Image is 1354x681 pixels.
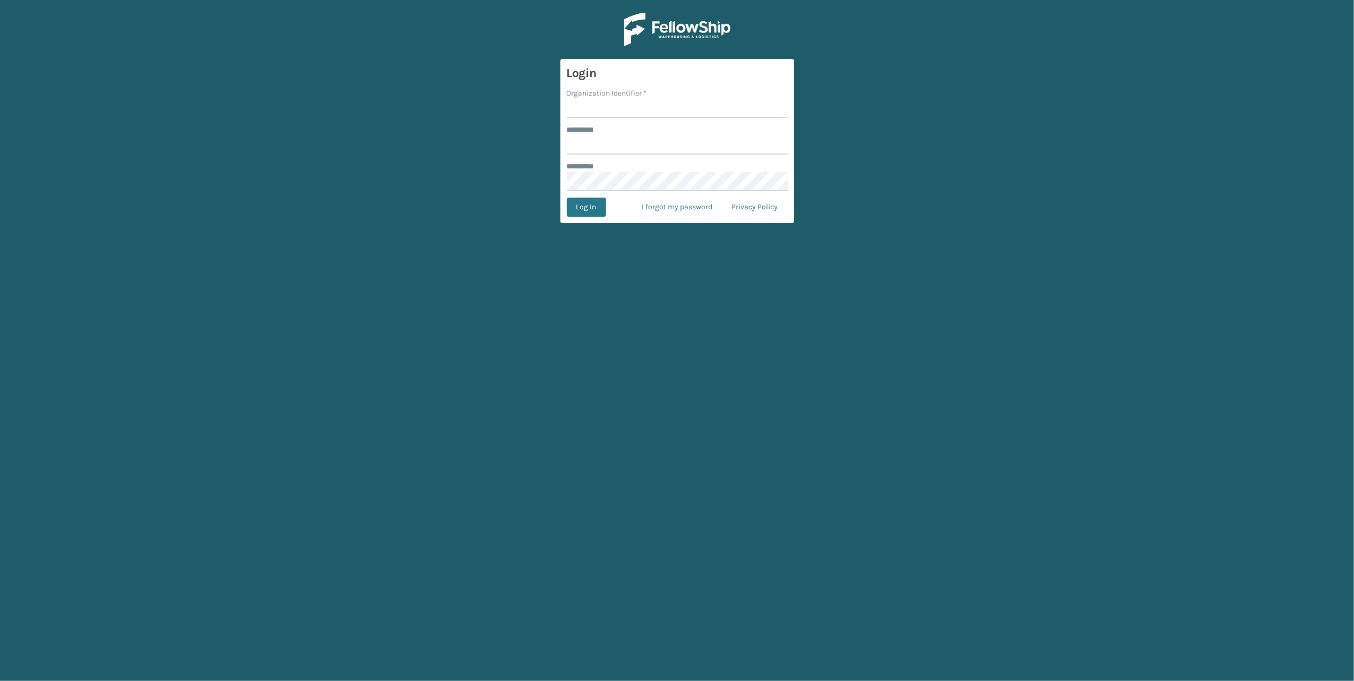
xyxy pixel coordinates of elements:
a: I forgot my password [633,198,722,217]
img: Logo [624,13,730,46]
label: Organization Identifier [567,88,647,99]
a: Privacy Policy [722,198,788,217]
button: Log In [567,198,606,217]
h3: Login [567,65,788,81]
